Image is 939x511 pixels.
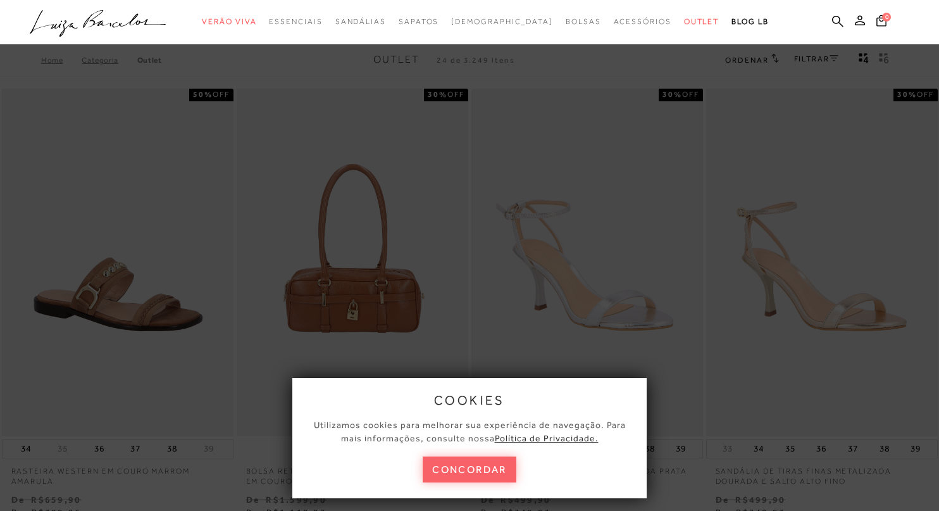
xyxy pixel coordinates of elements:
span: Bolsas [566,17,601,26]
a: categoryNavScreenReaderText [566,10,601,34]
span: Sapatos [399,17,438,26]
a: noSubCategoriesText [451,10,553,34]
span: [DEMOGRAPHIC_DATA] [451,17,553,26]
span: cookies [434,393,505,407]
span: Acessórios [614,17,671,26]
a: Política de Privacidade. [495,433,599,443]
span: Verão Viva [202,17,256,26]
a: categoryNavScreenReaderText [614,10,671,34]
a: BLOG LB [731,10,768,34]
button: 0 [873,14,890,31]
span: 0 [882,13,891,22]
span: Essenciais [269,17,322,26]
span: BLOG LB [731,17,768,26]
button: concordar [423,457,516,483]
a: categoryNavScreenReaderText [269,10,322,34]
span: Sandálias [335,17,386,26]
a: categoryNavScreenReaderText [684,10,719,34]
a: categoryNavScreenReaderText [335,10,386,34]
span: Utilizamos cookies para melhorar sua experiência de navegação. Para mais informações, consulte nossa [314,420,626,443]
a: categoryNavScreenReaderText [399,10,438,34]
span: Outlet [684,17,719,26]
a: categoryNavScreenReaderText [202,10,256,34]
